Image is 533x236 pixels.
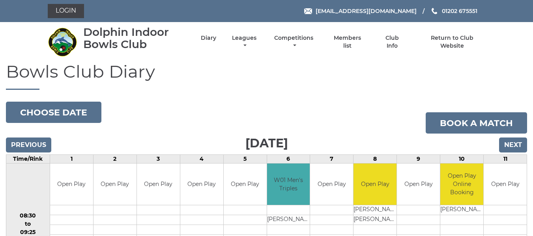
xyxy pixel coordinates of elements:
[353,155,397,164] td: 8
[267,164,310,205] td: W01 Men's Triples
[353,205,396,215] td: [PERSON_NAME]
[310,164,353,205] td: Open Play
[310,155,353,164] td: 7
[83,26,187,50] div: Dolphin Indoor Bowls Club
[48,4,84,18] a: Login
[419,34,485,50] a: Return to Club Website
[50,164,93,205] td: Open Play
[273,34,316,50] a: Competitions
[484,164,527,205] td: Open Play
[137,164,180,205] td: Open Play
[6,138,51,152] input: Previous
[230,34,258,50] a: Leagues
[201,34,216,42] a: Diary
[304,8,312,14] img: Email
[180,164,223,205] td: Open Play
[223,155,267,164] td: 5
[304,7,417,15] a: Email [EMAIL_ADDRESS][DOMAIN_NAME]
[329,34,365,50] a: Members list
[442,7,477,15] span: 01202 675551
[316,7,417,15] span: [EMAIL_ADDRESS][DOMAIN_NAME]
[93,155,137,164] td: 2
[432,8,437,14] img: Phone us
[267,155,310,164] td: 6
[440,205,483,215] td: [PERSON_NAME]
[6,62,527,90] h1: Bowls Club Diary
[94,164,137,205] td: Open Play
[267,215,310,225] td: [PERSON_NAME]
[353,215,396,225] td: [PERSON_NAME]
[440,155,484,164] td: 10
[499,138,527,152] input: Next
[353,164,396,205] td: Open Play
[426,112,527,134] a: Book a match
[180,155,223,164] td: 4
[430,7,477,15] a: Phone us 01202 675551
[48,27,77,57] img: Dolphin Indoor Bowls Club
[484,155,527,164] td: 11
[137,155,180,164] td: 3
[440,164,483,205] td: Open Play Online Booking
[50,155,93,164] td: 1
[380,34,405,50] a: Club Info
[397,155,440,164] td: 9
[397,164,440,205] td: Open Play
[6,102,101,123] button: Choose date
[224,164,267,205] td: Open Play
[6,155,50,164] td: Time/Rink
